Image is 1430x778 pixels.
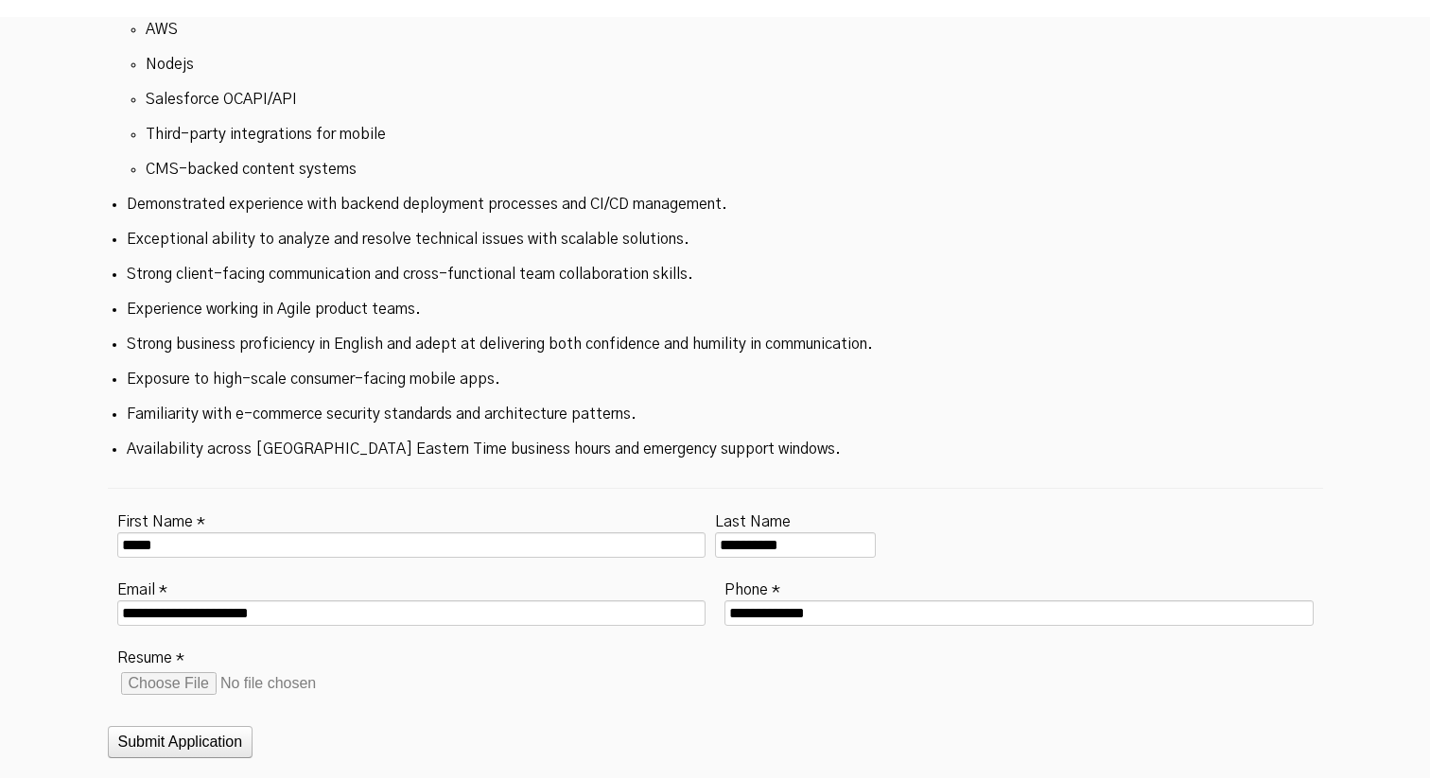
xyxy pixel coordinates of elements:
[127,405,1304,424] p: Familiarity with e-commerce security standards and architecture patterns.
[127,335,1304,354] p: Strong business proficiency in English and adept at delivering both confidence and humility in co...
[146,55,1285,75] p: Nodejs
[146,125,1285,145] p: Third-party integrations for mobile
[117,508,205,532] label: First Name *
[117,644,184,668] label: Resume *
[127,370,1304,389] p: Exposure to high-scale consumer-facing mobile apps.
[127,440,1304,459] p: Availability across [GEOGRAPHIC_DATA] Eastern Time business hours and emergency support windows.
[117,576,167,600] label: Email *
[108,726,253,758] button: Submit Application
[724,576,780,600] label: Phone *
[146,160,1285,180] p: CMS-backed content systems
[715,508,791,532] label: Last Name
[127,300,1304,320] p: Experience working in Agile product teams.
[146,90,1285,110] p: Salesforce OCAPI/API
[127,265,1304,285] p: Strong client-facing communication and cross-functional team collaboration skills.
[127,195,1304,215] p: Demonstrated experience with backend deployment processes and CI/CD management.
[127,230,1304,250] p: Exceptional ability to analyze and resolve technical issues with scalable solutions.
[146,20,1285,40] p: AWS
